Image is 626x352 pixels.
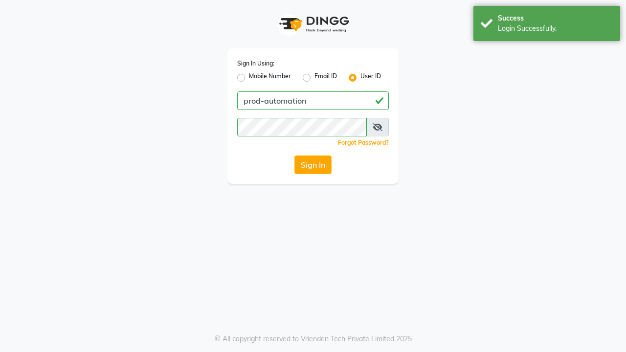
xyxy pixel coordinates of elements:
[237,118,367,136] input: Username
[274,10,352,39] img: logo1.svg
[314,72,337,84] label: Email ID
[498,13,613,23] div: Success
[249,72,291,84] label: Mobile Number
[498,23,613,34] div: Login Successfully.
[360,72,381,84] label: User ID
[294,155,332,174] button: Sign In
[237,59,274,68] label: Sign In Using:
[237,91,389,110] input: Username
[338,139,389,146] a: Forgot Password?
